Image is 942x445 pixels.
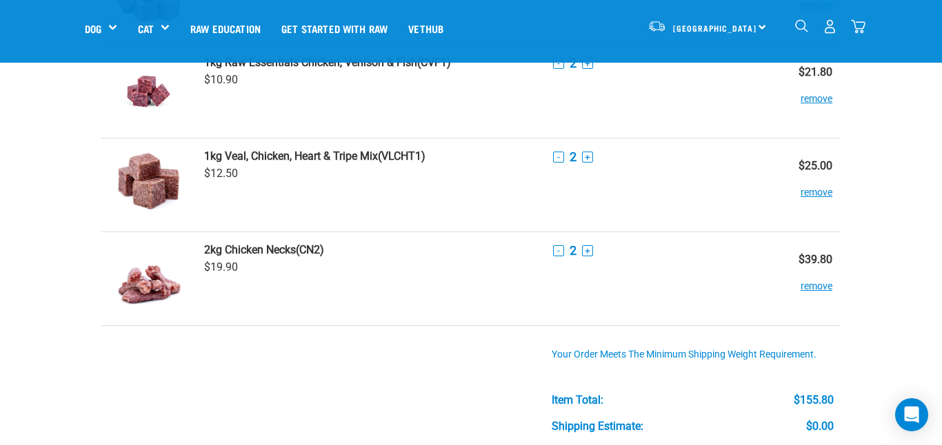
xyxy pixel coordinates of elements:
strong: 1kg Veal, Chicken, Heart & Tripe Mix [204,149,378,163]
a: Cat [138,21,154,37]
span: [GEOGRAPHIC_DATA] [673,25,756,30]
img: user.png [823,19,837,34]
div: Your order meets the minimum shipping weight requirement. [552,349,833,360]
button: + [582,245,593,256]
div: Item Total: [552,394,603,406]
img: home-icon@2x.png [851,19,865,34]
img: van-moving.png [648,20,666,32]
td: $25.00 [767,138,841,232]
button: + [582,58,593,69]
div: Shipping Estimate: [552,420,643,433]
img: Veal, Chicken, Heart & Tripe Mix [113,149,184,220]
span: 2 [570,243,577,258]
a: 2kg Chicken Necks(CN2) [204,243,537,256]
img: home-icon-1@2x.png [795,19,808,32]
a: Raw Education [180,1,271,56]
button: - [553,245,564,256]
button: - [553,152,564,163]
span: $10.90 [204,73,238,86]
a: Dog [85,21,101,37]
strong: 2kg Chicken Necks [204,243,296,256]
a: 1kg Veal, Chicken, Heart & Tripe Mix(VLCHT1) [204,149,537,163]
div: Open Intercom Messenger [895,398,928,431]
button: remove [801,172,832,199]
a: Vethub [398,1,454,56]
button: remove [801,79,832,105]
button: - [553,58,564,69]
button: + [582,152,593,163]
div: $155.80 [794,394,834,406]
span: $12.50 [204,167,238,180]
td: $39.80 [767,232,841,326]
span: 2 [570,149,577,164]
span: 2 [570,56,577,70]
button: remove [801,266,832,293]
div: $0.00 [806,420,834,433]
img: Chicken Necks [113,243,184,314]
td: $21.80 [767,45,841,138]
a: Get started with Raw [271,1,398,56]
span: $19.90 [204,260,238,273]
img: Raw Essentials Chicken, Venison & Fish [113,56,184,127]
